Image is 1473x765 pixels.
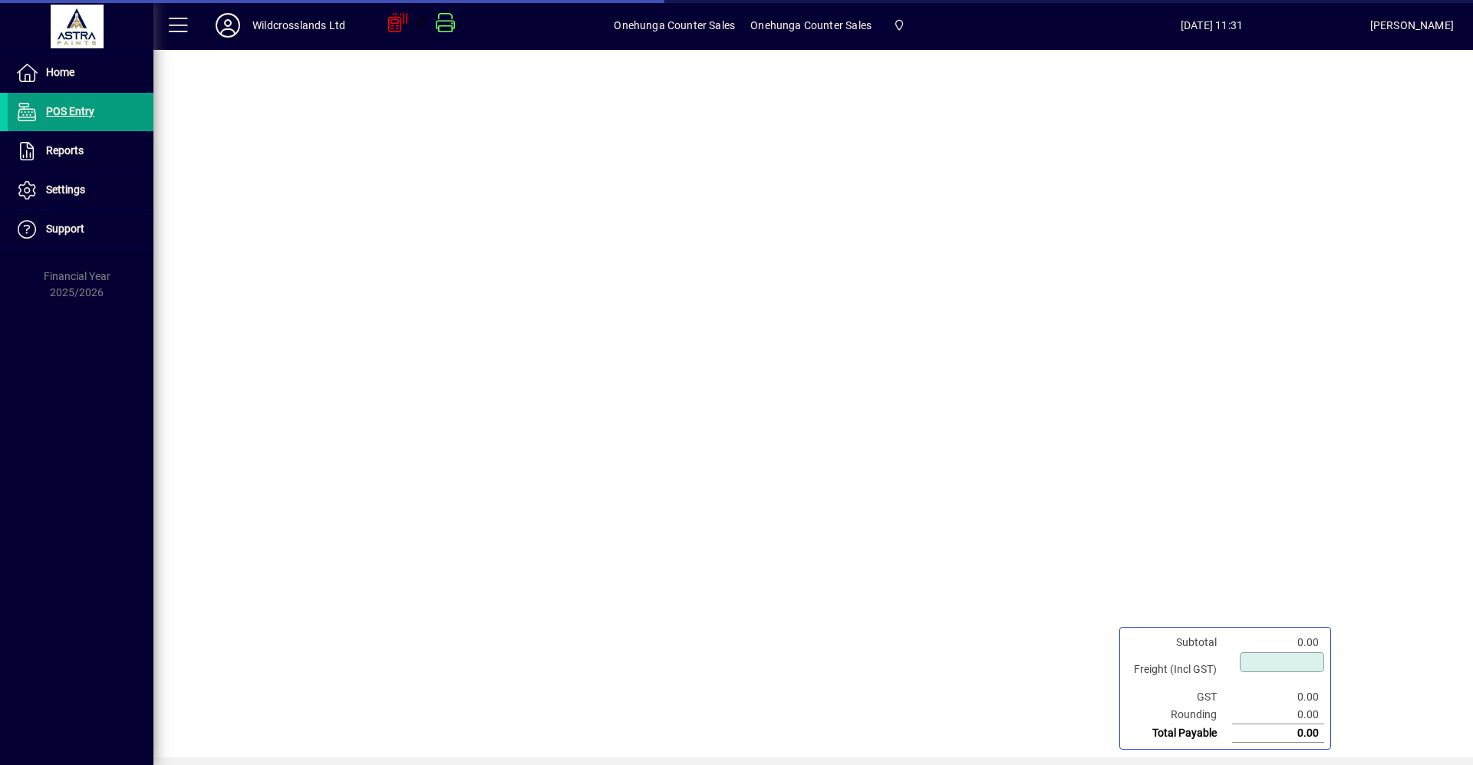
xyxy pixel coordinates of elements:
[203,12,252,39] button: Profile
[46,183,85,196] span: Settings
[252,13,345,38] div: Wildcrosslands Ltd
[46,66,74,78] span: Home
[1232,688,1324,706] td: 0.00
[1126,651,1232,688] td: Freight (Incl GST)
[1232,724,1324,743] td: 0.00
[1232,634,1324,651] td: 0.00
[8,132,153,170] a: Reports
[46,105,94,117] span: POS Entry
[614,13,735,38] span: Onehunga Counter Sales
[1232,706,1324,724] td: 0.00
[1053,13,1369,38] span: [DATE] 11:31
[1126,634,1232,651] td: Subtotal
[1370,13,1454,38] div: [PERSON_NAME]
[8,171,153,209] a: Settings
[46,144,84,157] span: Reports
[1126,706,1232,724] td: Rounding
[8,210,153,249] a: Support
[1126,688,1232,706] td: GST
[46,223,84,235] span: Support
[1126,724,1232,743] td: Total Payable
[750,13,872,38] span: Onehunga Counter Sales
[8,54,153,92] a: Home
